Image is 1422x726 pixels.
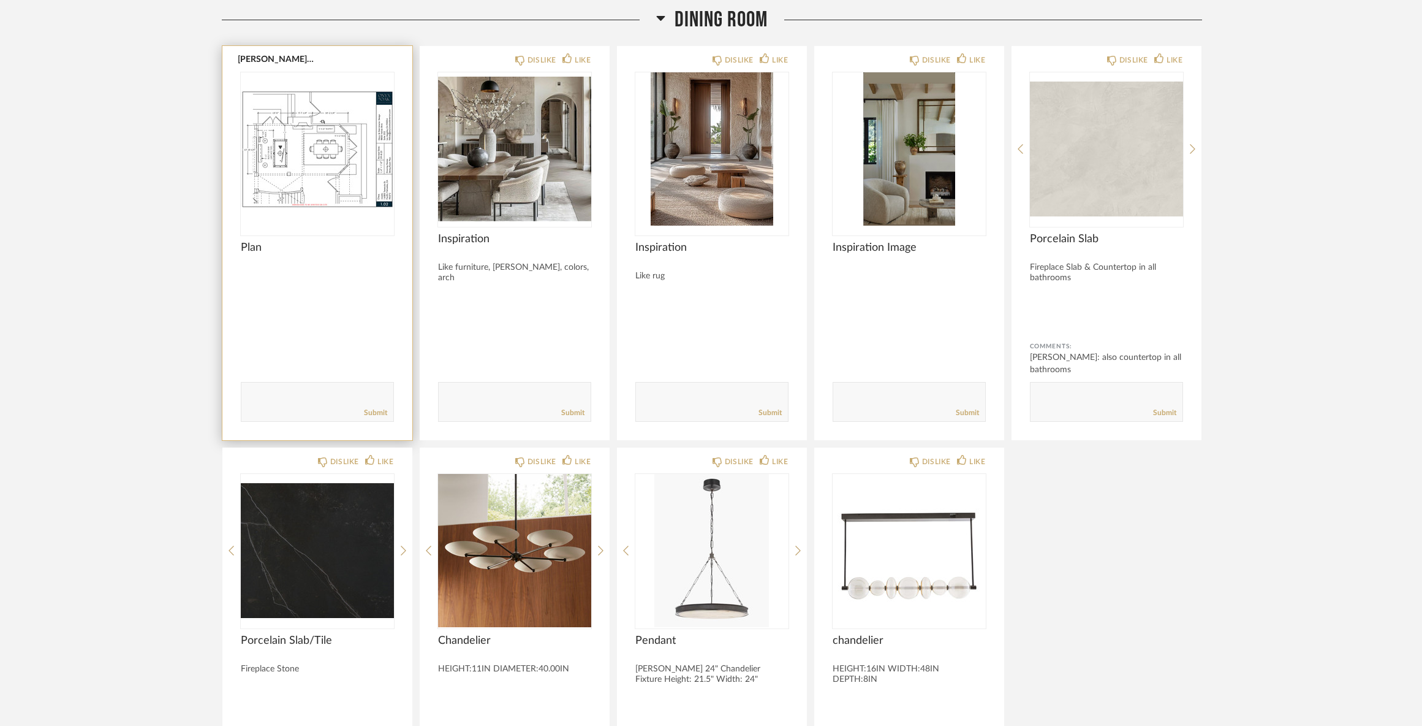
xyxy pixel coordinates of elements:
[922,54,951,66] div: DISLIKE
[833,241,986,254] span: Inspiration Image
[241,241,394,254] span: Plan
[364,408,387,418] a: Submit
[758,408,782,418] a: Submit
[635,241,789,254] span: Inspiration
[438,664,591,674] div: HEIGHT:11IN DIAMETER:40.00IN
[377,456,393,468] div: LIKE
[833,72,986,226] img: undefined
[1167,54,1182,66] div: LIKE
[238,54,314,64] button: [PERSON_NAME] Residence 2.pdf
[1119,54,1148,66] div: DISLIKE
[1030,351,1183,376] div: [PERSON_NAME]: also countertop in all bathrooms
[725,456,754,468] div: DISLIKE
[833,72,986,226] div: 0
[833,474,986,627] img: undefined
[772,54,788,66] div: LIKE
[1030,72,1183,226] img: undefined
[1153,408,1176,418] a: Submit
[833,634,986,648] span: chandelier
[1030,262,1183,283] div: Fireplace Slab & Countertop in all bathrooms
[438,634,591,648] span: Chandelier
[438,474,591,627] img: undefined
[241,474,394,627] img: undefined
[969,54,985,66] div: LIKE
[575,54,591,66] div: LIKE
[438,72,591,226] img: undefined
[635,634,789,648] span: Pendant
[528,456,556,468] div: DISLIKE
[528,54,556,66] div: DISLIKE
[241,72,394,226] img: undefined
[635,72,789,226] div: 0
[675,7,768,33] span: Dining Room
[635,72,789,226] img: undefined
[241,72,394,226] div: 0
[833,664,986,685] div: HEIGHT:16IN WIDTH:48IN DEPTH:8IN
[438,232,591,246] span: Inspiration
[1030,340,1183,353] div: Comments:
[956,408,979,418] a: Submit
[241,664,394,674] div: Fireplace Stone
[772,456,788,468] div: LIKE
[561,408,584,418] a: Submit
[725,54,754,66] div: DISLIKE
[635,271,789,281] div: Like rug
[635,474,789,627] img: undefined
[438,262,591,283] div: Like furniture, [PERSON_NAME], colors, arch
[330,456,359,468] div: DISLIKE
[575,456,591,468] div: LIKE
[969,456,985,468] div: LIKE
[1030,232,1183,246] span: Porcelain Slab
[241,634,394,648] span: Porcelain Slab/Tile
[922,456,951,468] div: DISLIKE
[635,664,789,695] div: [PERSON_NAME] 24" Chandelier Fixture Height: 21.5" Width: 24" Canopy: 6" Round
